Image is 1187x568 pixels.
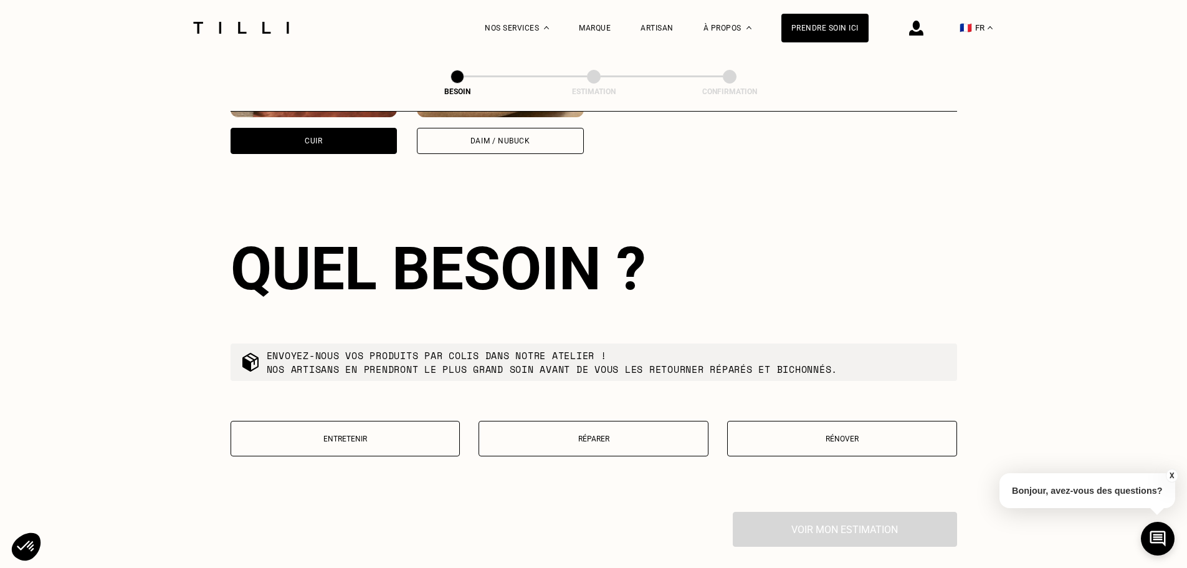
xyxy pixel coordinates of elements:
[189,22,293,34] img: Logo du service de couturière Tilli
[1165,469,1178,483] button: X
[988,26,993,29] img: menu déroulant
[667,87,792,96] div: Confirmation
[746,26,751,29] img: Menu déroulant à propos
[267,349,838,376] p: Envoyez-nous vos produits par colis dans notre atelier ! Nos artisans en prendront le plus grand ...
[544,26,549,29] img: Menu déroulant
[231,421,460,456] button: Entretenir
[470,137,530,145] div: Daim / Nubuck
[479,421,708,456] button: Réparer
[395,87,520,96] div: Besoin
[231,234,957,304] div: Quel besoin ?
[781,14,869,42] a: Prendre soin ici
[241,352,260,372] img: commande colis
[305,137,322,145] div: Cuir
[999,473,1175,508] p: Bonjour, avez-vous des questions?
[579,24,611,32] a: Marque
[727,421,957,456] button: Rénover
[909,21,923,36] img: icône connexion
[485,435,702,443] p: Réparer
[734,435,950,443] p: Rénover
[960,22,972,34] span: 🇫🇷
[237,435,454,443] p: Entretenir
[641,24,674,32] a: Artisan
[532,87,656,96] div: Estimation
